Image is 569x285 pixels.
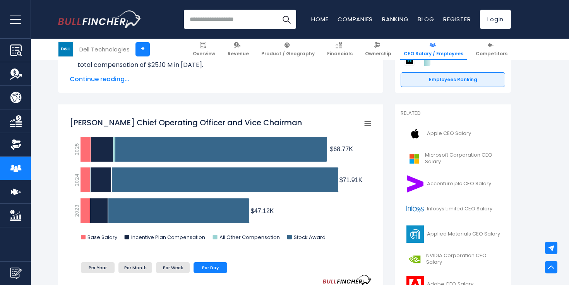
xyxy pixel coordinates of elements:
[443,15,471,23] a: Register
[339,177,363,183] tspan: $71.91K
[224,39,252,60] a: Revenue
[58,42,73,56] img: DELL logo
[401,224,505,245] a: Applied Materials CEO Salary
[405,175,425,193] img: ACN logo
[401,123,505,144] a: Apple CEO Salary
[228,51,249,57] span: Revenue
[427,181,491,187] span: Accenture plc CEO Salary
[405,125,425,142] img: AAPL logo
[426,253,500,266] span: NVIDIA Corporation CEO Salary
[401,249,505,270] a: NVIDIA Corporation CEO Salary
[118,262,152,273] li: Per Month
[405,200,425,218] img: INFY logo
[324,39,356,60] a: Financials
[382,15,408,23] a: Ranking
[480,10,511,29] a: Login
[261,51,315,57] span: Product / Geography
[405,251,424,268] img: NVDA logo
[294,234,326,241] text: Stock Award
[365,51,391,57] span: Ownership
[405,225,425,243] img: AMAT logo
[277,10,296,29] button: Search
[135,42,150,56] a: +
[131,234,205,241] text: Incentive Plan Compensation
[79,45,130,54] div: Dell Technologies
[401,148,505,169] a: Microsoft Corporation CEO Salary
[58,10,141,28] a: Go to homepage
[10,139,22,150] img: Ownership
[405,150,423,167] img: MSFT logo
[73,205,81,217] text: 2023
[330,146,353,152] tspan: $68.77K
[476,51,507,57] span: Competitors
[189,39,219,60] a: Overview
[427,206,492,212] span: Infosys Limited CEO Salary
[401,110,505,117] p: Related
[70,51,372,70] li: at Dell Technologies, received a total compensation of $25.10 M in [DATE].
[427,130,471,137] span: Apple CEO Salary
[81,262,115,273] li: Per Year
[418,15,434,23] a: Blog
[472,39,511,60] a: Competitors
[58,10,142,28] img: Bullfincher logo
[327,51,353,57] span: Financials
[400,39,467,60] a: CEO Salary / Employees
[73,174,81,186] text: 2024
[404,51,463,57] span: CEO Salary / Employees
[251,208,274,214] tspan: $47.12K
[219,234,280,241] text: All Other Compensation
[194,262,227,273] li: Per Day
[425,152,500,165] span: Microsoft Corporation CEO Salary
[156,262,190,273] li: Per Week
[401,198,505,220] a: Infosys Limited CEO Salary
[193,51,215,57] span: Overview
[70,117,302,128] tspan: [PERSON_NAME] Chief Operating Officer and Vice Chairman
[70,75,372,84] span: Continue reading...
[73,143,81,155] text: 2025
[401,72,505,87] a: Employees Ranking
[258,39,318,60] a: Product / Geography
[404,56,415,66] img: NetApp competitors logo
[87,234,118,241] text: Base Salary
[401,173,505,195] a: Accenture plc CEO Salary
[427,231,500,237] span: Applied Materials CEO Salary
[362,39,395,60] a: Ownership
[311,15,328,23] a: Home
[338,15,373,23] a: Companies
[70,113,372,249] svg: Jeffrey W. Clarke Chief Operating Officer and Vice Chairman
